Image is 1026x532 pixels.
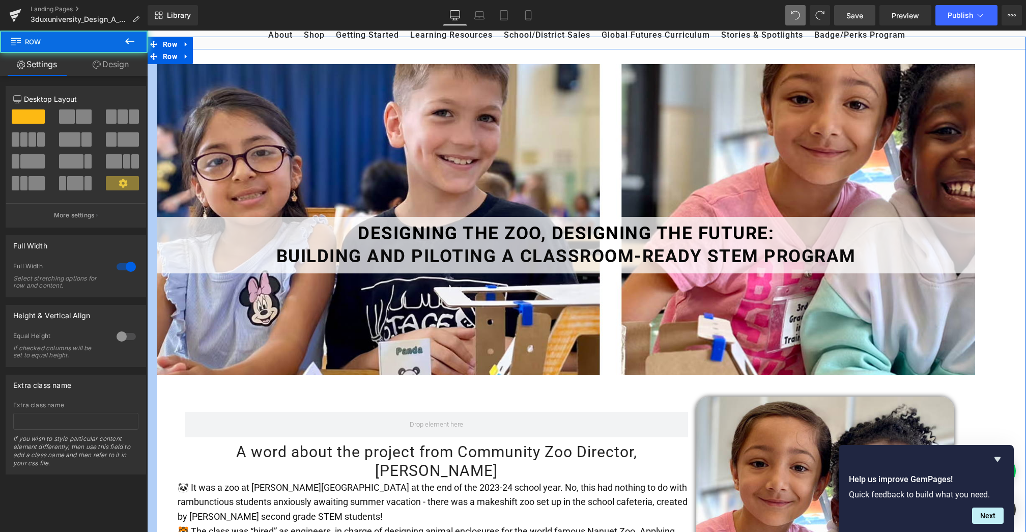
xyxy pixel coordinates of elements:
[972,508,1004,524] button: Next question
[10,31,112,53] span: Row
[13,332,106,343] div: Equal Height
[810,5,830,25] button: Redo
[892,10,919,21] span: Preview
[54,211,95,220] p: More settings
[785,5,806,25] button: Undo
[31,452,540,492] span: 🐼 It was a zoo at [PERSON_NAME][GEOGRAPHIC_DATA] at the end of the 2023-24 school year. No, this ...
[31,5,148,13] a: Landing Pages
[13,18,33,34] span: Row
[129,215,709,236] b: Building and Piloting a Classroom-ready STEM Program
[492,5,516,25] a: Tablet
[13,402,138,409] div: Extra class name
[991,453,1004,465] button: Hide survey
[13,275,105,289] div: Select stretching options for row and content.
[167,11,191,20] span: Library
[148,5,198,25] a: New Library
[31,412,549,450] h1: A word about the project from Community Zoo Director, [PERSON_NAME]
[6,203,146,227] button: More settings
[849,490,1004,499] p: Quick feedback to build what you need.
[467,5,492,25] a: Laptop
[13,262,106,273] div: Full Width
[211,192,627,213] b: Designing the Zoo, Designing the Future:
[33,6,46,21] a: Expand / Collapse
[13,345,105,359] div: If checked columns will be set to equal height.
[13,94,138,104] p: Desktop Layout
[849,453,1004,524] div: Help us improve GemPages!
[13,435,138,474] div: If you wish to style particular content element differently, then use this field to add a class n...
[935,5,997,25] button: Publish
[443,5,467,25] a: Desktop
[31,15,128,23] span: 3duxuniversity_Design_A_Zoo_Pilot_Study
[13,236,47,250] div: Full Width
[1002,5,1022,25] button: More
[13,305,90,320] div: Height & Vertical Align
[846,10,863,21] span: Save
[74,53,148,76] a: Design
[33,18,46,34] a: Expand / Collapse
[879,5,931,25] a: Preview
[13,6,33,21] span: Row
[13,375,71,389] div: Extra class name
[849,473,1004,486] h2: Help us improve GemPages!
[948,11,973,19] span: Publish
[516,5,540,25] a: Mobile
